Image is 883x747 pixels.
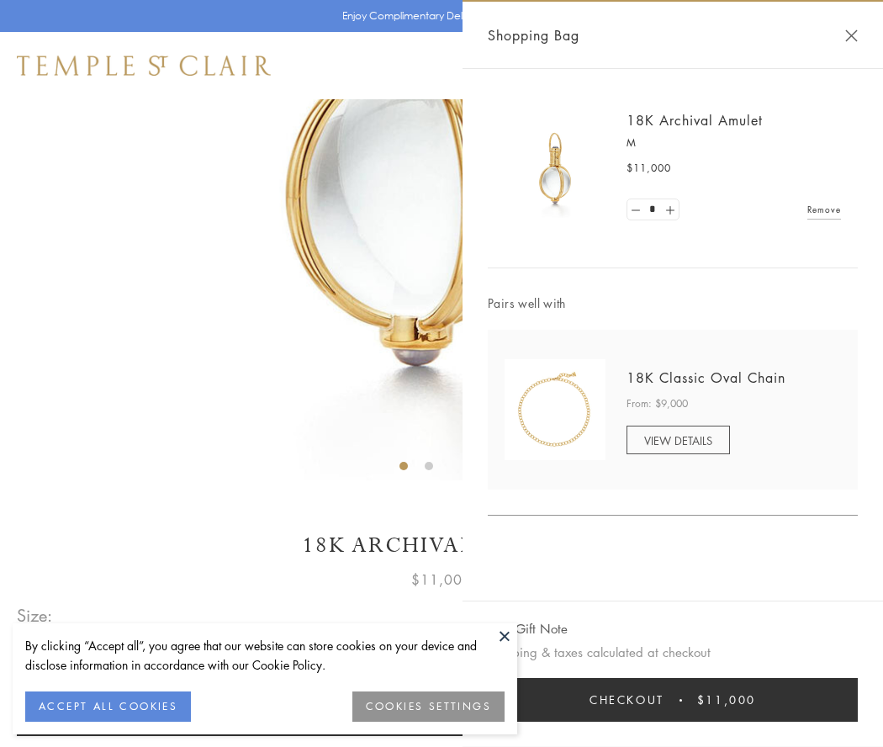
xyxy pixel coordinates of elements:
[627,160,671,177] span: $11,000
[488,294,858,313] span: Pairs well with
[17,531,866,560] h1: 18K Archival Amulet
[505,359,605,460] img: N88865-OV18
[505,118,605,219] img: 18K Archival Amulet
[807,200,841,219] a: Remove
[411,569,472,591] span: $11,000
[627,111,763,130] a: 18K Archival Amulet
[627,426,730,454] a: VIEW DETAILS
[342,8,533,24] p: Enjoy Complimentary Delivery & Returns
[488,24,579,46] span: Shopping Bag
[627,199,644,220] a: Set quantity to 0
[845,29,858,42] button: Close Shopping Bag
[488,618,568,639] button: Add Gift Note
[25,636,505,675] div: By clicking “Accept all”, you agree that our website can store cookies on your device and disclos...
[17,56,271,76] img: Temple St. Clair
[627,368,785,387] a: 18K Classic Oval Chain
[697,691,756,709] span: $11,000
[644,432,712,448] span: VIEW DETAILS
[627,135,841,151] p: M
[488,642,858,663] p: Shipping & taxes calculated at checkout
[627,395,688,412] span: From: $9,000
[488,678,858,722] button: Checkout $11,000
[17,601,54,629] span: Size:
[661,199,678,220] a: Set quantity to 2
[25,691,191,722] button: ACCEPT ALL COOKIES
[590,691,664,709] span: Checkout
[352,691,505,722] button: COOKIES SETTINGS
